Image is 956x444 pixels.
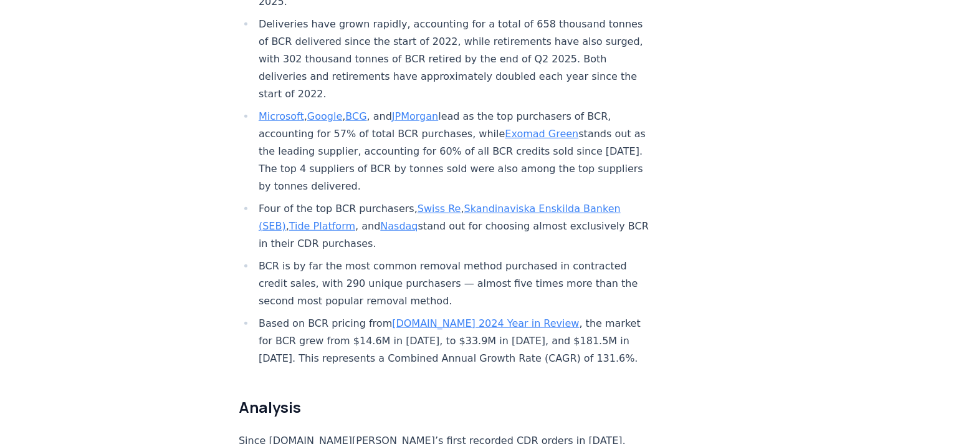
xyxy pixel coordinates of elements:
[255,16,651,103] li: Deliveries have grown rapidly, accounting for a total of 658 thousand tonnes of BCR delivered sin...
[255,200,651,253] li: Four of the top BCR purchasers, , , , and stand out for choosing almost exclusively BCR in their ...
[392,110,438,122] a: JPMorgan
[259,110,304,122] a: Microsoft
[392,317,579,329] a: [DOMAIN_NAME] 2024 Year in Review
[255,315,651,367] li: Based on BCR pricing from , the market for BCR grew from $14.6M in [DATE], to $33.9M in [DATE], a...
[418,203,461,215] a: Swiss Re
[239,397,651,417] h2: Analysis
[307,110,342,122] a: Google
[380,220,418,232] a: Nasdaq
[255,258,651,310] li: BCR is by far the most common removal method purchased in contracted credit sales, with 290 uniqu...
[345,110,366,122] a: BCG
[505,128,578,140] a: Exomad Green
[255,108,651,195] li: , , , and lead as the top purchasers of BCR, accounting for 57% of total BCR purchases, while sta...
[289,220,355,232] a: Tide Platform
